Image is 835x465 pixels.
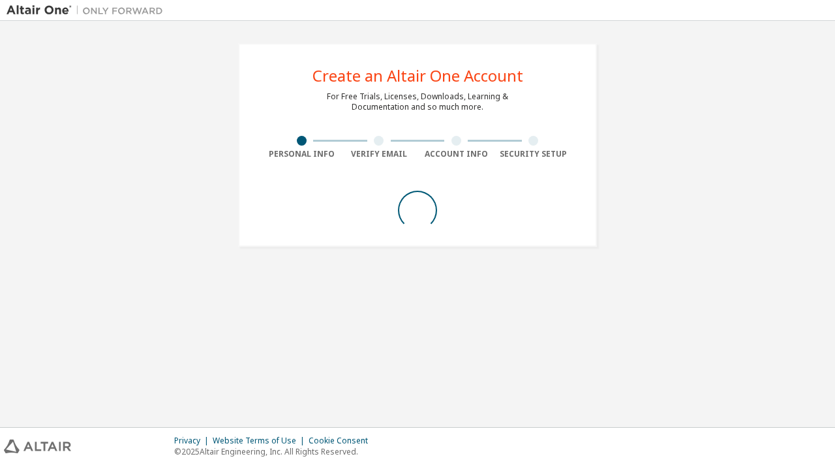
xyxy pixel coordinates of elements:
img: altair_logo.svg [4,440,71,453]
div: Personal Info [263,149,341,159]
div: For Free Trials, Licenses, Downloads, Learning & Documentation and so much more. [327,91,508,112]
div: Cookie Consent [309,436,376,446]
div: Account Info [417,149,495,159]
div: Verify Email [341,149,418,159]
div: Security Setup [495,149,573,159]
div: Website Terms of Use [213,436,309,446]
p: © 2025 Altair Engineering, Inc. All Rights Reserved. [174,446,376,457]
img: Altair One [7,4,170,17]
div: Privacy [174,436,213,446]
div: Create an Altair One Account [312,68,523,84]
